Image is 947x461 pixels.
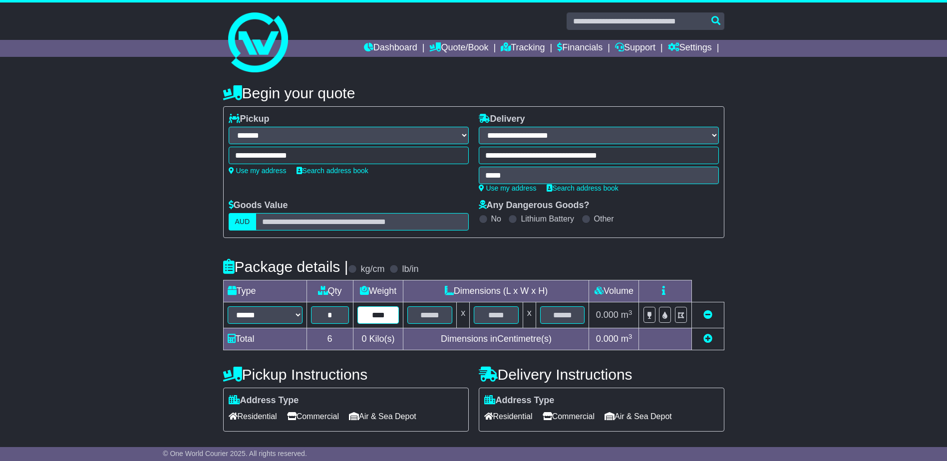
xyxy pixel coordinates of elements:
[287,409,339,424] span: Commercial
[360,264,384,275] label: kg/cm
[297,167,368,175] a: Search address book
[223,280,307,302] td: Type
[596,310,619,320] span: 0.000
[403,328,589,350] td: Dimensions in Centimetre(s)
[229,213,257,230] label: AUD
[223,328,307,350] td: Total
[457,302,470,328] td: x
[479,184,537,192] a: Use my address
[703,310,712,320] a: Remove this item
[605,409,672,424] span: Air & Sea Depot
[364,40,417,57] a: Dashboard
[403,280,589,302] td: Dimensions (L x W x H)
[501,40,545,57] a: Tracking
[621,334,632,344] span: m
[402,264,418,275] label: lb/in
[229,167,287,175] a: Use my address
[596,334,619,344] span: 0.000
[589,280,639,302] td: Volume
[521,214,574,224] label: Lithium Battery
[491,214,501,224] label: No
[668,40,712,57] a: Settings
[349,409,416,424] span: Air & Sea Depot
[229,409,277,424] span: Residential
[229,200,288,211] label: Goods Value
[223,85,724,101] h4: Begin your quote
[353,280,403,302] td: Weight
[307,280,353,302] td: Qty
[621,310,632,320] span: m
[703,334,712,344] a: Add new item
[353,328,403,350] td: Kilo(s)
[479,200,590,211] label: Any Dangerous Goods?
[629,333,632,340] sup: 3
[223,366,469,383] h4: Pickup Instructions
[223,258,348,275] h4: Package details |
[484,395,555,406] label: Address Type
[547,184,619,192] a: Search address book
[484,409,533,424] span: Residential
[307,328,353,350] td: 6
[629,309,632,316] sup: 3
[229,114,270,125] label: Pickup
[543,409,595,424] span: Commercial
[615,40,655,57] a: Support
[594,214,614,224] label: Other
[523,302,536,328] td: x
[557,40,603,57] a: Financials
[479,366,724,383] h4: Delivery Instructions
[229,395,299,406] label: Address Type
[361,334,366,344] span: 0
[429,40,488,57] a: Quote/Book
[163,450,307,458] span: © One World Courier 2025. All rights reserved.
[479,114,525,125] label: Delivery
